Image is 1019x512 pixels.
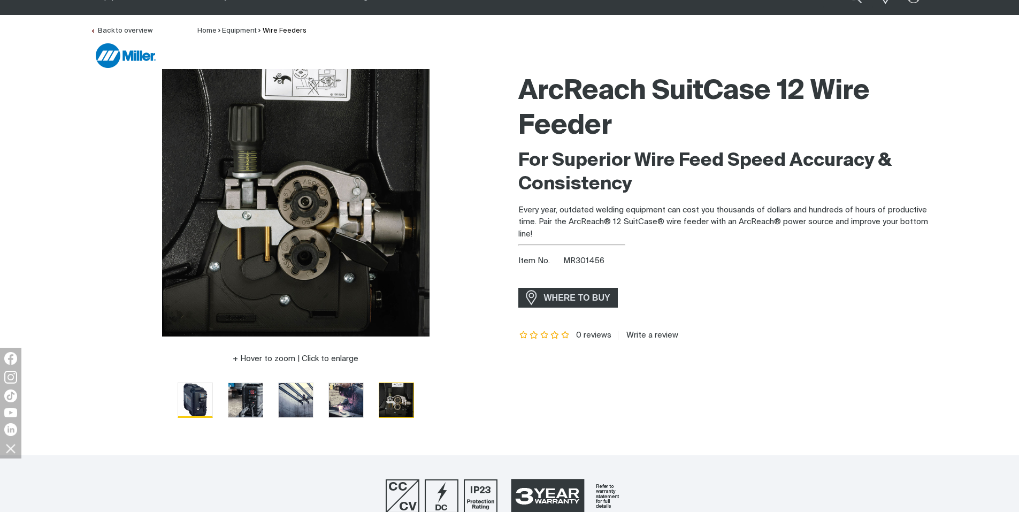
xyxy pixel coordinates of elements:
[263,27,307,34] a: Wire Feeders
[537,289,617,307] span: WHERE TO BUY
[4,389,17,402] img: TikTok
[328,383,364,418] button: Go to slide 4
[4,408,17,417] img: YouTube
[4,371,17,384] img: Instagram
[576,331,611,339] span: 0 reviews
[178,383,213,418] button: Go to slide 1
[197,27,217,34] a: Home
[226,353,365,365] button: Hover to zoom | Click to enlarge
[96,43,156,68] img: Miller
[618,331,678,340] a: Write a review
[228,383,263,418] button: Go to slide 2
[518,149,929,196] h2: For Superior Wire Feed Speed Accuracy & Consistency
[2,439,20,457] img: hide socials
[90,27,152,34] a: Back to overview of Wire Feeders
[197,26,307,36] nav: Breadcrumb
[222,27,257,34] a: Equipment
[379,383,413,417] img: ArcReach SuitCase 12
[178,383,212,417] img: ArcReach SuitCase 12
[329,383,363,417] img: ArcReach SuitCase 12
[563,257,604,265] span: MR301456
[518,288,618,308] a: WHERE TO BUY
[4,423,17,436] img: LinkedIn
[162,69,430,337] img: ArcReach SuitCase 12
[4,352,17,365] img: Facebook
[518,204,929,241] p: Every year, outdated welding equipment can cost you thousands of dollars and hundreds of hours of...
[379,383,414,418] button: Go to slide 5
[518,332,571,339] span: Rating: {0}
[278,383,313,418] button: Go to slide 3
[518,74,929,144] h1: ArcReach SuitCase 12 Wire Feeder
[518,255,562,268] span: Item No.
[279,383,313,417] img: ArcReach SuitCase 12
[228,383,263,417] img: ArcReach SuitCase 12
